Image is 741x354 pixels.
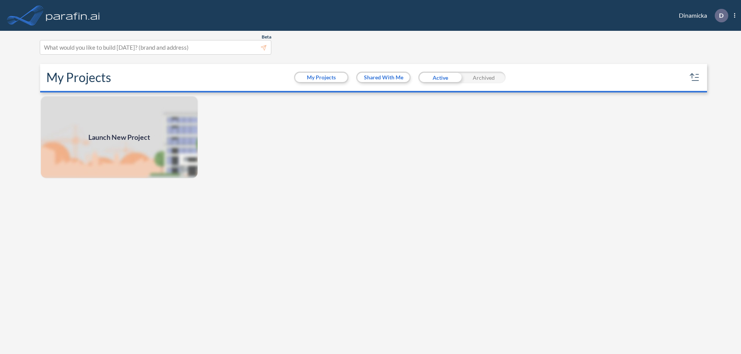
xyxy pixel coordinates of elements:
[46,70,111,85] h2: My Projects
[689,71,701,84] button: sort
[40,96,198,179] img: add
[357,73,409,82] button: Shared With Me
[295,73,347,82] button: My Projects
[262,34,271,40] span: Beta
[667,9,735,22] div: Dinamicka
[88,132,150,143] span: Launch New Project
[44,8,102,23] img: logo
[418,72,462,83] div: Active
[719,12,724,19] p: D
[462,72,506,83] div: Archived
[40,96,198,179] a: Launch New Project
